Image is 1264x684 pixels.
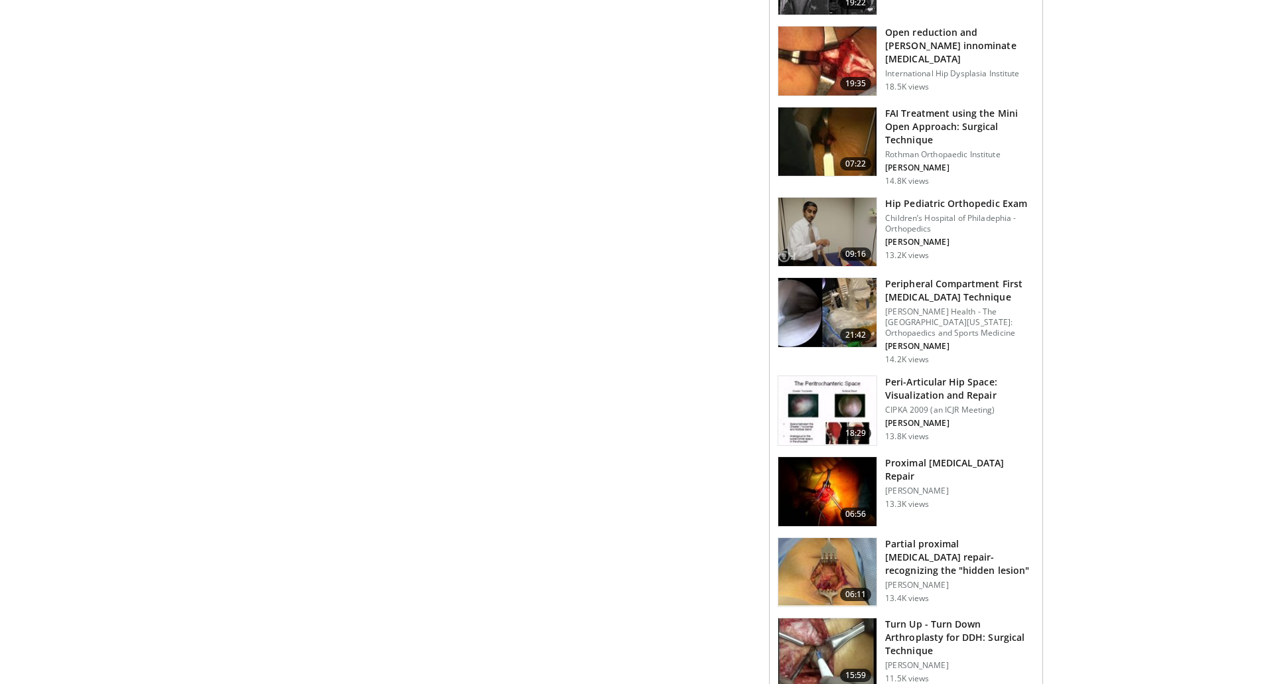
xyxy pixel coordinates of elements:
p: [PERSON_NAME] [885,660,1034,671]
img: sallay_1.png.150x105_q85_crop-smart_upscale.jpg [778,538,877,607]
a: 19:35 Open reduction and [PERSON_NAME] innominate [MEDICAL_DATA] International Hip Dysplasia Inst... [778,26,1034,96]
h3: Partial proximal [MEDICAL_DATA] repair- recognizing the "hidden lesion" [885,537,1034,577]
p: 13.2K views [885,250,929,261]
h3: Turn Up - Turn Down Arthroplasty for DDH: Surgical Technique [885,618,1034,657]
span: 09:16 [840,247,872,261]
p: [PERSON_NAME] Health - The [GEOGRAPHIC_DATA][US_STATE]: Orthopaedics and Sports Medicine [885,307,1034,338]
img: UFuN5x2kP8YLDu1n4xMDoxOjA4MTsiGN.150x105_q85_crop-smart_upscale.jpg [778,27,877,96]
p: [PERSON_NAME] [885,486,1034,496]
h3: Hip Pediatric Orthopedic Exam [885,197,1034,210]
span: 19:35 [840,77,872,90]
p: [PERSON_NAME] [885,163,1034,173]
p: 11.5K views [885,673,929,684]
a: 06:56 Proximal [MEDICAL_DATA] Repair [PERSON_NAME] 13.3K views [778,456,1034,527]
p: 14.8K views [885,176,929,186]
span: 15:59 [840,669,872,682]
img: eolv1L8ZdYrFVOcH4xMDoxOmdtO40mAx.150x105_q85_crop-smart_upscale.jpg [778,457,877,526]
p: Children’s Hospital of Philadephia - Orthopedics [885,213,1034,234]
h3: Peripheral Compartment First [MEDICAL_DATA] Technique [885,277,1034,304]
span: 06:56 [840,508,872,521]
p: [PERSON_NAME] [885,418,1034,429]
span: 18:29 [840,427,872,440]
p: International Hip Dysplasia Institute [885,68,1034,79]
span: 07:22 [840,157,872,171]
a: 07:22 FAI Treatment using the Mini Open Approach: Surgical Technique Rothman Orthopaedic Institut... [778,107,1034,186]
span: 06:11 [840,588,872,601]
p: [PERSON_NAME] [885,341,1034,352]
h3: FAI Treatment using the Mini Open Approach: Surgical Technique [885,107,1034,147]
p: 13.3K views [885,499,929,510]
p: 13.8K views [885,431,929,442]
p: [PERSON_NAME] [885,580,1034,590]
a: 09:16 Hip Pediatric Orthopedic Exam Children’s Hospital of Philadephia - Orthopedics [PERSON_NAME... [778,197,1034,267]
p: 18.5K views [885,82,929,92]
a: 21:42 Peripheral Compartment First [MEDICAL_DATA] Technique [PERSON_NAME] Health - The [GEOGRAPHI... [778,277,1034,365]
h3: Open reduction and [PERSON_NAME] innominate [MEDICAL_DATA] [885,26,1034,66]
a: 18:29 Peri-Articular Hip Space: Visualization and Repair CIPKA 2009 (an ICJR Meeting) [PERSON_NAM... [778,376,1034,446]
img: 38435631-10db-4727-a286-eca0cfba0365.150x105_q85_crop-smart_upscale.jpg [778,278,877,347]
img: NAPA_PTSD_2009_100008850_2.jpg.150x105_q85_crop-smart_upscale.jpg [778,376,877,445]
h3: Proximal [MEDICAL_DATA] Repair [885,456,1034,483]
span: 21:42 [840,328,872,342]
img: FAI_100005147_3.jpg.150x105_q85_crop-smart_upscale.jpg [778,107,877,176]
p: 14.2K views [885,354,929,365]
p: CIPKA 2009 (an ICJR Meeting) [885,405,1034,415]
p: [PERSON_NAME] [885,237,1034,247]
h3: Peri-Articular Hip Space: Visualization and Repair [885,376,1034,402]
p: 13.4K views [885,593,929,604]
img: 23a9ecbe-18c9-4356-a5e7-94af2a7f2528.150x105_q85_crop-smart_upscale.jpg [778,198,877,267]
a: 06:11 Partial proximal [MEDICAL_DATA] repair- recognizing the "hidden lesion" [PERSON_NAME] 13.4K... [778,537,1034,608]
p: Rothman Orthopaedic Institute [885,149,1034,160]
